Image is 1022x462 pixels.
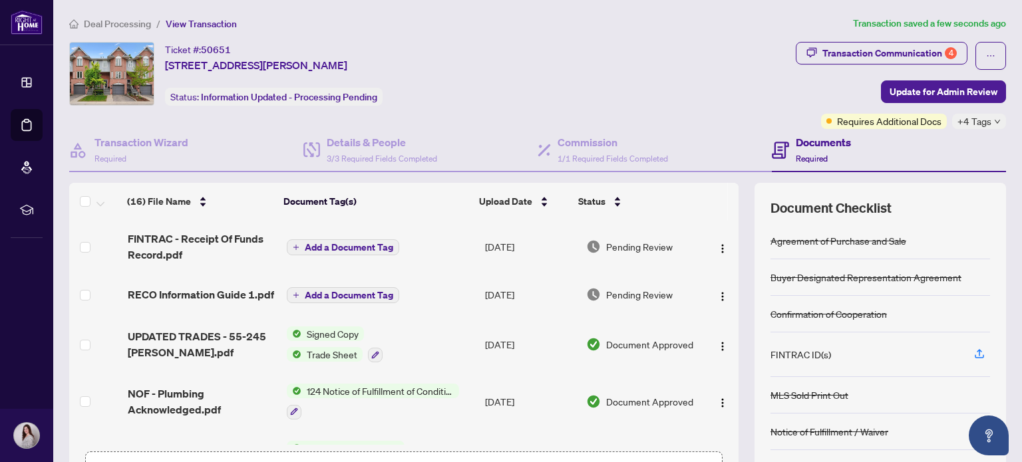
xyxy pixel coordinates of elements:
div: Status: [165,88,383,106]
span: plus [293,244,299,251]
span: 50651 [201,44,231,56]
div: Agreement of Purchase and Sale [770,233,906,248]
span: FINTRAC ID(s) (Buyer) [301,441,405,455]
img: Logo [717,291,728,302]
img: Document Status [586,337,601,352]
span: Deal Processing [84,18,151,30]
span: Required [796,154,828,164]
div: Transaction Communication [822,43,957,64]
img: Logo [717,243,728,254]
h4: Documents [796,134,851,150]
span: Pending Review [606,239,673,254]
div: 4 [945,47,957,59]
article: Transaction saved a few seconds ago [853,16,1006,31]
span: Status [578,194,605,209]
div: Notice of Fulfillment / Waiver [770,424,888,439]
th: Upload Date [474,183,573,220]
span: RECO Information Guide 1.pdf [128,287,274,302]
span: home [69,19,79,29]
div: FINTRAC ID(s) [770,347,831,362]
div: MLS Sold Print Out [770,388,848,402]
img: Status Icon [287,326,301,341]
span: +4 Tags [957,114,991,129]
span: Upload Date [479,194,532,209]
td: [DATE] [480,273,581,316]
div: Buyer Designated Representation Agreement [770,270,961,285]
span: 124 Notice of Fulfillment of Condition(s) - Agreement of Purchase and Sale [301,384,459,398]
span: plus [293,292,299,298]
span: (16) File Name [127,194,191,209]
button: Logo [712,236,733,257]
img: Logo [717,398,728,408]
th: Status [573,183,694,220]
h4: Commission [558,134,668,150]
td: [DATE] [480,316,581,373]
button: Add a Document Tag [287,287,399,303]
button: Transaction Communication4 [796,42,967,64]
td: [DATE] [480,220,581,273]
td: [DATE] [480,373,581,430]
button: Status IconSigned CopyStatus IconTrade Sheet [287,326,383,362]
img: Document Status [586,239,601,254]
span: Trade Sheet [301,347,363,362]
img: Logo [717,341,728,352]
h4: Details & People [327,134,437,150]
img: Status Icon [287,441,301,455]
button: Status Icon124 Notice of Fulfillment of Condition(s) - Agreement of Purchase and Sale [287,384,459,419]
span: UPDATED TRADES - 55-245 [PERSON_NAME].pdf [128,328,276,360]
button: Update for Admin Review [881,80,1006,103]
img: Document Status [586,287,601,302]
button: Logo [712,284,733,305]
th: Document Tag(s) [278,183,474,220]
button: Add a Document Tag [287,287,399,304]
span: Add a Document Tag [305,290,393,300]
button: Open asap [969,415,1009,455]
span: 1/1 Required Fields Completed [558,154,668,164]
div: Ticket #: [165,42,231,57]
li: / [156,16,160,31]
span: Document Approved [606,394,693,409]
span: 3/3 Required Fields Completed [327,154,437,164]
span: [STREET_ADDRESS][PERSON_NAME] [165,57,347,73]
span: NOF - Plumbing Acknowledged.pdf [128,386,276,417]
img: Status Icon [287,347,301,362]
span: Pending Review [606,287,673,302]
span: Required [94,154,126,164]
img: Status Icon [287,384,301,398]
span: Update for Admin Review [890,81,997,102]
span: Document Checklist [770,199,892,217]
th: (16) File Name [122,183,278,220]
img: IMG-40759417_1.jpg [70,43,154,105]
button: Add a Document Tag [287,239,399,255]
span: Information Updated - Processing Pending [201,91,377,103]
img: Document Status [586,394,601,409]
img: Profile Icon [14,423,39,448]
button: Logo [712,334,733,355]
button: Logo [712,391,733,412]
span: FINTRAC - Receipt Of Funds Record.pdf [128,231,276,263]
span: View Transaction [166,18,237,30]
span: ellipsis [986,51,995,60]
span: Requires Additional Docs [837,114,941,128]
img: logo [11,10,43,35]
span: Add a Document Tag [305,243,393,252]
span: Document Approved [606,337,693,352]
span: Signed Copy [301,326,364,341]
button: Add a Document Tag [287,239,399,256]
h4: Transaction Wizard [94,134,188,150]
span: down [994,118,1001,125]
div: Confirmation of Cooperation [770,306,887,321]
